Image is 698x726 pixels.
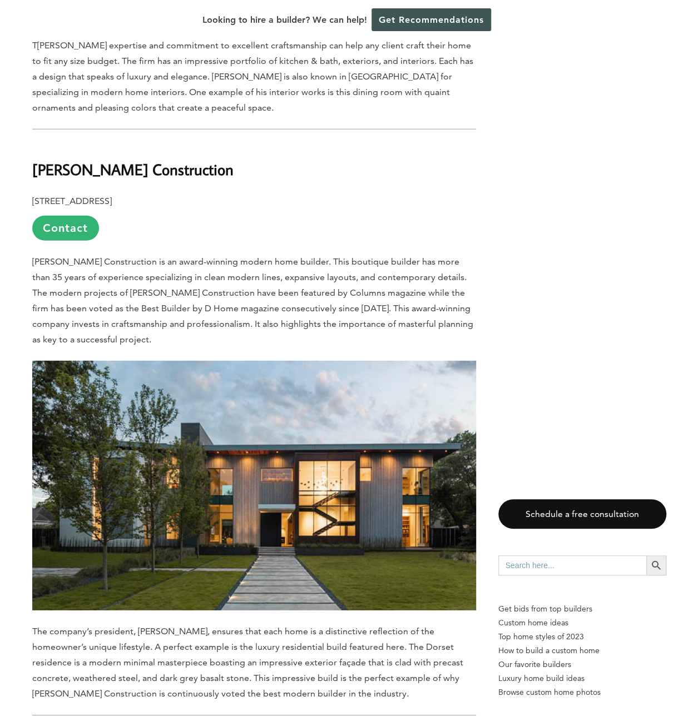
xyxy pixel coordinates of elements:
[498,616,666,630] a: Custom home ideas
[498,685,666,699] a: Browse custom home photos
[32,216,99,241] a: Contact
[498,630,666,644] a: Top home styles of 2023
[32,40,37,51] span: T
[498,499,666,529] a: Schedule a free consultation
[498,644,666,658] a: How to build a custom home
[372,8,491,31] a: Get Recommendations
[498,658,666,672] a: Our favorite builders
[32,196,112,206] b: [STREET_ADDRESS]
[650,559,662,571] svg: Search
[498,602,666,616] p: Get bids from top builders
[32,624,476,702] p: The company’s president, [PERSON_NAME], ensures that each home is a distinctive reflection of the...
[32,254,476,347] p: [PERSON_NAME] Construction is an award-winning modern home builder. This boutique builder has mor...
[32,160,234,179] b: [PERSON_NAME] Construction
[498,555,646,575] input: Search here...
[498,672,666,685] a: Luxury home build ideas
[32,40,473,113] span: [PERSON_NAME] expertise and commitment to excellent craftsmanship can help any client craft their...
